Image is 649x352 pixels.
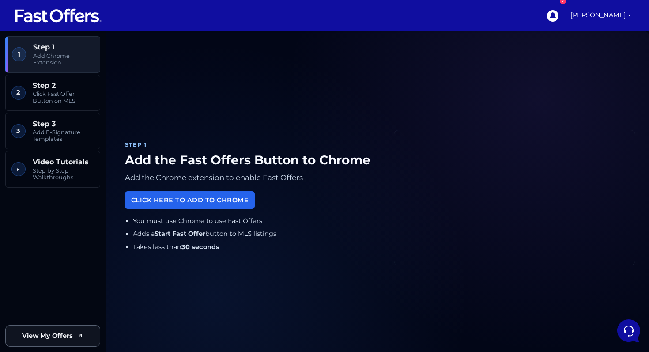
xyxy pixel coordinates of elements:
[11,124,26,138] span: 3
[125,171,380,184] p: Add the Chrome extension to enable Fast Offers
[394,130,635,265] iframe: Fast Offers Chrome Extension
[61,271,116,291] button: Messages
[125,140,380,149] div: Step 1
[5,75,100,111] a: 2 Step 2 Click Fast Offer Button on MLS
[5,36,100,73] a: 1 Step 1 Add Chrome Extension
[11,162,26,176] span: ▶︎
[33,53,94,66] span: Add Chrome Extension
[33,158,94,166] span: Video Tutorials
[33,120,94,128] span: Step 3
[14,124,60,131] span: Find an Answer
[133,242,380,252] li: Takes less than
[33,43,94,51] span: Step 1
[133,216,380,226] li: You must use Chrome to use Fast Offers
[11,86,26,100] span: 2
[615,318,642,344] iframe: Customerly Messenger Launcher
[22,331,73,341] span: View My Offers
[26,283,42,291] p: Home
[155,230,205,238] strong: Start Fast Offer
[125,191,255,208] a: Click Here to Add to Chrome
[5,113,100,149] a: 3 Step 3 Add E-Signature Templates
[33,167,94,181] span: Step by Step Walkthroughs
[76,283,101,291] p: Messages
[33,91,94,104] span: Click Fast Offer Button on MLS
[20,143,144,151] input: Search for an Article...
[133,229,380,239] li: Adds a button to MLS listings
[181,243,219,251] strong: 30 seconds
[5,151,100,188] a: ▶︎ Video Tutorials Step by Step Walkthroughs
[5,325,100,347] a: View My Offers
[125,153,380,168] h1: Add the Fast Offers Button to Chrome
[7,271,61,291] button: Home
[137,283,148,291] p: Help
[14,49,72,57] span: Your Conversations
[14,88,162,106] button: Start a Conversation
[64,94,124,101] span: Start a Conversation
[33,81,94,90] span: Step 2
[115,271,170,291] button: Help
[7,7,148,35] h2: Hello [PERSON_NAME] 👋
[12,47,26,61] span: 1
[14,64,32,81] img: dark
[33,129,94,143] span: Add E-Signature Templates
[28,64,46,81] img: dark
[110,124,162,131] a: Open Help Center
[143,49,162,57] a: See all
